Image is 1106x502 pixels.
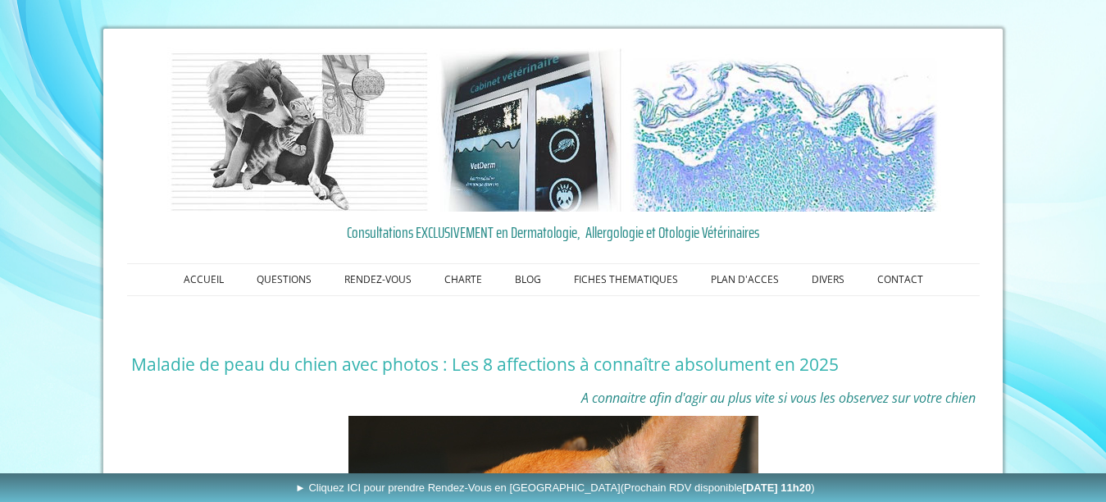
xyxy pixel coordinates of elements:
a: ACCUEIL [167,264,240,295]
span: ► Cliquez ICI pour prendre Rendez-Vous en [GEOGRAPHIC_DATA] [295,481,815,494]
a: BLOG [498,264,558,295]
h1: Maladie de peau du chien avec photos : Les 8 affections à connaître absolument en 2025 [131,354,976,375]
a: CHARTE [428,264,498,295]
span: (Prochain RDV disponible ) [621,481,815,494]
span: A connaitre afin d'agir au plus vite si vous les observez sur votre chien [581,389,976,407]
a: Consultations EXCLUSIVEMENT en Dermatologie, Allergologie et Otologie Vétérinaires [131,220,976,244]
a: DIVERS [795,264,861,295]
a: FICHES THEMATIQUES [558,264,694,295]
a: PLAN D'ACCES [694,264,795,295]
b: [DATE] 11h20 [743,481,812,494]
a: QUESTIONS [240,264,328,295]
a: RENDEZ-VOUS [328,264,428,295]
a: CONTACT [861,264,940,295]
